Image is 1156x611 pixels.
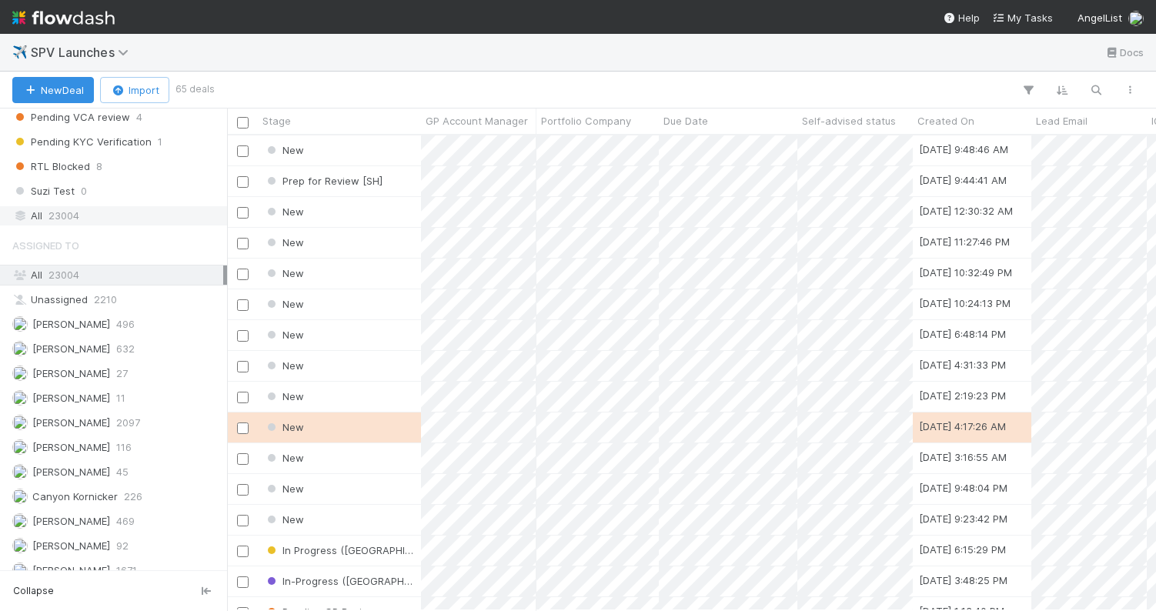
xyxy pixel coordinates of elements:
input: Toggle All Rows Selected [237,117,249,129]
div: Help [943,10,980,25]
span: New [264,482,304,495]
input: Toggle Row Selected [237,269,249,280]
img: avatar_18c010e4-930e-4480-823a-7726a265e9dd.png [12,439,28,455]
span: 27 [116,364,128,383]
input: Toggle Row Selected [237,238,249,249]
img: avatar_d1f4bd1b-0b26-4d9b-b8ad-69b413583d95.png [12,489,28,504]
div: New [264,142,304,158]
span: [PERSON_NAME] [32,466,110,478]
img: logo-inverted-e16ddd16eac7371096b0.svg [12,5,115,31]
input: Toggle Row Selected [237,299,249,311]
span: Stage [262,113,291,129]
input: Toggle Row Selected [237,207,249,219]
div: Prep for Review [SH] [264,173,383,189]
div: New [264,265,304,281]
img: avatar_628a5c20-041b-43d3-a441-1958b262852b.png [12,341,28,356]
span: Created On [917,113,974,129]
span: 116 [116,438,132,457]
img: avatar_60e5bba5-e4c9-4ca2-8b5c-d649d5645218.png [12,538,28,553]
span: RTL Blocked [12,157,90,176]
span: 2210 [94,290,117,309]
span: My Tasks [992,12,1053,24]
div: New [264,327,304,342]
span: Assigned To [12,230,79,261]
div: New [264,235,304,250]
span: [PERSON_NAME] [32,515,110,527]
span: 45 [116,462,129,482]
a: Docs [1104,43,1144,62]
input: Toggle Row Selected [237,145,249,157]
span: Prep for Review [SH] [264,175,383,187]
div: [DATE] 3:48:25 PM [919,573,1007,588]
div: New [264,296,304,312]
span: 23004 [48,269,79,281]
div: [DATE] 9:23:42 PM [919,511,1007,526]
button: Import [100,77,169,103]
span: New [264,329,304,341]
input: Toggle Row Selected [237,576,249,588]
img: avatar_b467e446-68e1-4310-82a7-76c532dc3f4b.png [12,513,28,529]
span: ✈️ [12,45,28,58]
div: In-Progress ([GEOGRAPHIC_DATA]) [264,573,413,589]
span: New [264,513,304,526]
span: Canyon Kornicker [32,490,118,502]
span: 8 [96,157,102,176]
span: New [264,267,304,279]
div: New [264,358,304,373]
div: [DATE] 4:17:26 AM [919,419,1006,434]
div: Unassigned [12,290,223,309]
span: Lead Email [1036,113,1088,129]
img: avatar_a2647de5-9415-4215-9880-ea643ac47f2f.png [12,316,28,332]
div: All [12,206,223,225]
img: avatar_4aa8e4fd-f2b7-45ba-a6a5-94a913ad1fe4.png [1128,11,1144,26]
div: [DATE] 9:48:46 AM [919,142,1008,157]
span: New [264,359,304,372]
span: In-Progress ([GEOGRAPHIC_DATA]) [264,575,450,587]
input: Toggle Row Selected [237,176,249,188]
div: New [264,419,304,435]
div: [DATE] 12:30:32 AM [919,203,1013,219]
input: Toggle Row Selected [237,422,249,434]
span: [PERSON_NAME] [32,318,110,330]
span: 632 [116,339,135,359]
span: 0 [81,182,87,201]
span: 469 [116,512,135,531]
span: 11 [116,389,125,408]
span: New [264,298,304,310]
div: [DATE] 9:48:04 PM [919,480,1007,496]
input: Toggle Row Selected [237,330,249,342]
input: Toggle Row Selected [237,453,249,465]
span: [PERSON_NAME] [32,441,110,453]
span: 4 [136,108,142,127]
span: Collapse [13,584,54,598]
div: [DATE] 10:24:13 PM [919,295,1011,311]
div: New [264,389,304,404]
div: [DATE] 3:16:55 AM [919,449,1007,465]
img: avatar_b18de8e2-1483-4e81-aa60-0a3d21592880.png [12,415,28,430]
span: New [264,421,304,433]
span: SPV Launches [31,45,136,60]
span: New [264,236,304,249]
input: Toggle Row Selected [237,392,249,403]
img: avatar_34f05275-b011-483d-b245-df8db41250f6.png [12,390,28,406]
img: avatar_12dd09bb-393f-4edb-90ff-b12147216d3f.png [12,366,28,381]
div: [DATE] 6:15:29 PM [919,542,1006,557]
span: 23004 [48,206,79,225]
div: New [264,204,304,219]
span: Self-advised status [802,113,896,129]
div: In Progress ([GEOGRAPHIC_DATA]) [264,543,413,558]
div: [DATE] 10:32:49 PM [919,265,1012,280]
img: avatar_aa70801e-8de5-4477-ab9d-eb7c67de69c1.png [12,563,28,578]
span: New [264,452,304,464]
small: 65 deals [175,82,215,96]
span: New [264,390,304,402]
span: GP Account Manager [426,113,528,129]
div: All [12,265,223,285]
span: 496 [116,315,135,334]
span: Pending KYC Verification [12,132,152,152]
span: New [264,144,304,156]
span: Pending VCA review [12,108,130,127]
div: [DATE] 9:44:41 AM [919,172,1007,188]
input: Toggle Row Selected [237,546,249,557]
span: 92 [116,536,129,556]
